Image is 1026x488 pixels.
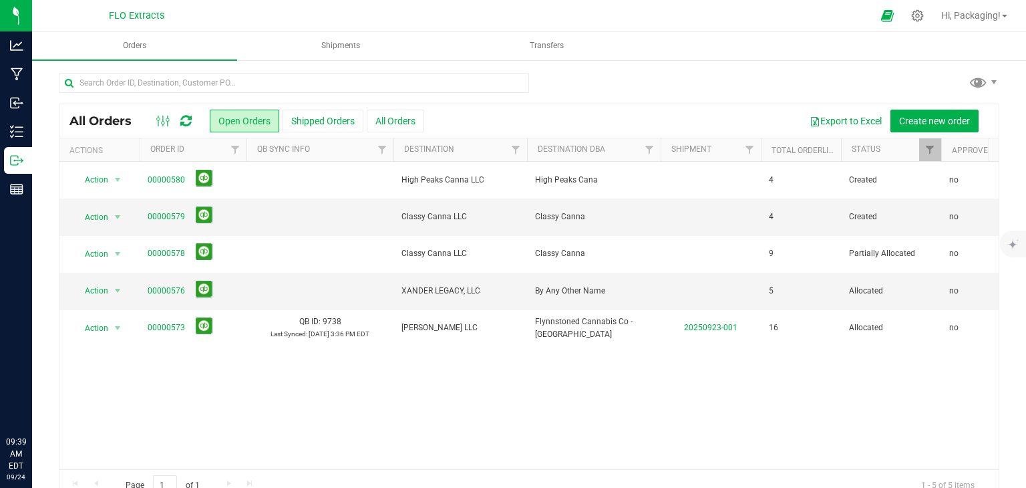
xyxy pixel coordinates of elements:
[849,211,933,223] span: Created
[73,245,109,263] span: Action
[505,138,527,161] a: Filter
[909,9,926,22] div: Manage settings
[238,32,444,60] a: Shipments
[769,247,774,260] span: 9
[684,323,737,332] a: 20250923-001
[444,32,649,60] a: Transfers
[69,114,145,128] span: All Orders
[323,317,341,326] span: 9738
[769,322,778,334] span: 16
[10,96,23,110] inline-svg: Inbound
[10,154,23,167] inline-svg: Outbound
[849,285,933,297] span: Allocated
[73,281,109,300] span: Action
[512,40,582,51] span: Transfers
[299,317,321,326] span: QB ID:
[110,281,126,300] span: select
[535,211,653,223] span: Classy Canna
[109,10,164,21] span: FLO Extracts
[941,10,1001,21] span: Hi, Packaging!
[769,174,774,187] span: 4
[404,144,454,154] a: Destination
[890,110,979,132] button: Create new order
[148,211,185,223] a: 00000579
[849,174,933,187] span: Created
[949,211,959,223] span: no
[535,174,653,187] span: High Peaks Cana
[401,174,519,187] span: High Peaks Canna LLC
[949,285,959,297] span: no
[73,319,109,338] span: Action
[148,247,185,260] a: 00000578
[224,138,246,161] a: Filter
[849,247,933,260] span: Partially Allocated
[401,211,519,223] span: Classy Canna LLC
[535,247,653,260] span: Classy Canna
[739,138,761,161] a: Filter
[150,144,184,154] a: Order ID
[801,110,890,132] button: Export to Excel
[639,138,661,161] a: Filter
[949,322,959,334] span: no
[949,174,959,187] span: no
[6,436,26,472] p: 09:39 AM EDT
[110,319,126,338] span: select
[852,144,880,154] a: Status
[872,3,902,29] span: Open Ecommerce Menu
[371,138,393,161] a: Filter
[110,245,126,263] span: select
[105,40,164,51] span: Orders
[538,144,605,154] a: Destination DBA
[535,285,653,297] span: By Any Other Name
[367,110,424,132] button: All Orders
[73,208,109,227] span: Action
[772,146,844,155] a: Total Orderlines
[10,68,23,81] inline-svg: Manufacturing
[10,39,23,52] inline-svg: Analytics
[148,285,185,297] a: 00000576
[10,182,23,196] inline-svg: Reports
[919,138,941,161] a: Filter
[110,170,126,189] span: select
[39,379,55,395] iframe: Resource center unread badge
[401,322,519,334] span: [PERSON_NAME] LLC
[110,208,126,227] span: select
[6,472,26,482] p: 09/24
[32,32,237,60] a: Orders
[401,285,519,297] span: XANDER LEGACY, LLC
[899,116,970,126] span: Create new order
[303,40,378,51] span: Shipments
[210,110,279,132] button: Open Orders
[69,146,134,155] div: Actions
[148,322,185,334] a: 00000573
[952,146,997,155] a: Approved?
[257,144,310,154] a: QB Sync Info
[769,211,774,223] span: 4
[283,110,363,132] button: Shipped Orders
[73,170,109,189] span: Action
[671,144,711,154] a: Shipment
[949,247,959,260] span: no
[849,322,933,334] span: Allocated
[401,247,519,260] span: Classy Canna LLC
[535,316,653,341] span: Flynnstoned Cannabis Co - [GEOGRAPHIC_DATA]
[59,73,529,93] input: Search Order ID, Destination, Customer PO...
[769,285,774,297] span: 5
[148,174,185,187] a: 00000580
[10,125,23,138] inline-svg: Inventory
[271,330,307,338] span: Last Synced:
[13,381,53,421] iframe: Resource center
[309,330,369,338] span: [DATE] 3:36 PM EDT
